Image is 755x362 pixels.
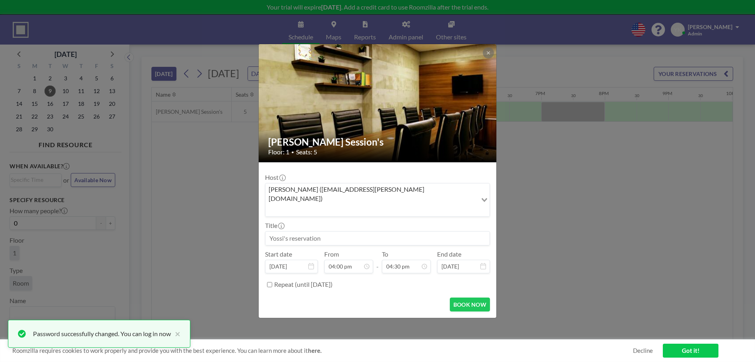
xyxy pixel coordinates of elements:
label: Repeat (until [DATE]) [274,280,333,288]
a: Decline [633,347,653,354]
span: - [376,253,379,271]
span: Seats: 5 [296,148,317,156]
label: From [324,250,339,258]
span: [PERSON_NAME] ([EMAIL_ADDRESS][PERSON_NAME][DOMAIN_NAME]) [267,185,476,203]
label: Host [265,173,285,181]
a: Got it! [663,344,718,358]
span: • [291,149,294,155]
div: Search for option [265,183,490,216]
button: close [171,329,180,339]
button: BOOK NOW [450,298,490,311]
label: End date [437,250,461,258]
label: To [382,250,388,258]
a: here. [308,347,321,354]
label: Start date [265,250,292,258]
img: 537.jpg [259,24,497,183]
h2: [PERSON_NAME] Session's [268,136,488,148]
input: Search for option [266,204,476,215]
label: Title [265,222,284,230]
div: Password successfully changed. You can log in now [33,329,171,339]
span: Floor: 1 [268,148,289,156]
input: Yossi's reservation [265,232,490,245]
span: Roomzilla requires cookies to work properly and provide you with the best experience. You can lea... [12,347,633,354]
